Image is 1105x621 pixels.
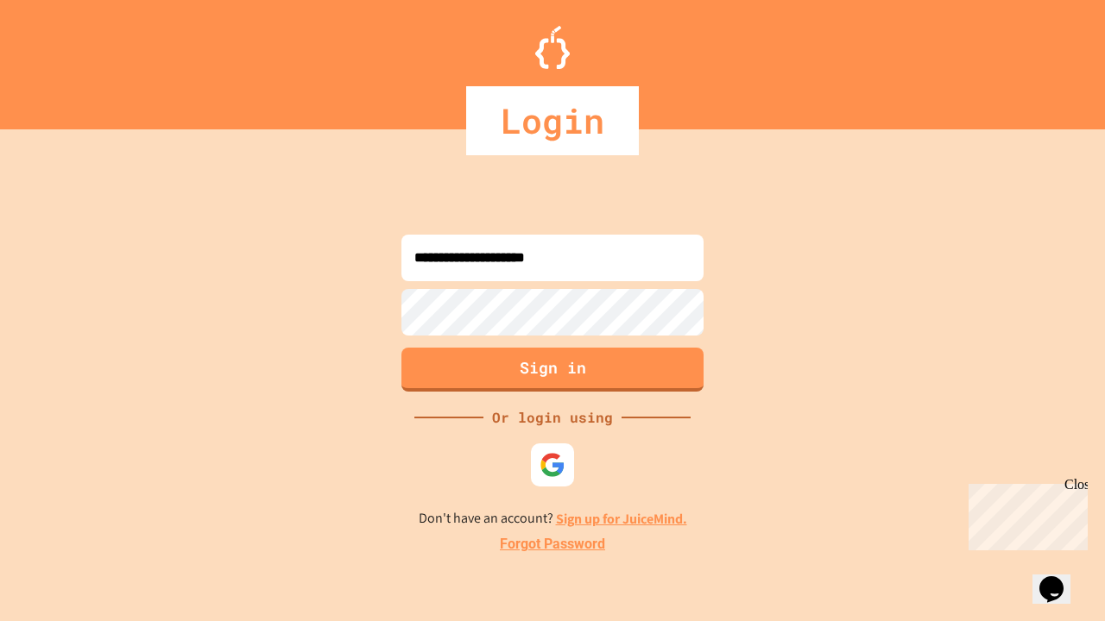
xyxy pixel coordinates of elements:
p: Don't have an account? [419,508,687,530]
button: Sign in [401,348,704,392]
img: google-icon.svg [540,452,565,478]
div: Login [466,86,639,155]
img: Logo.svg [535,26,570,69]
iframe: chat widget [1032,552,1088,604]
a: Sign up for JuiceMind. [556,510,687,528]
div: Or login using [483,407,622,428]
div: Chat with us now!Close [7,7,119,110]
iframe: chat widget [962,477,1088,550]
a: Forgot Password [500,534,605,555]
